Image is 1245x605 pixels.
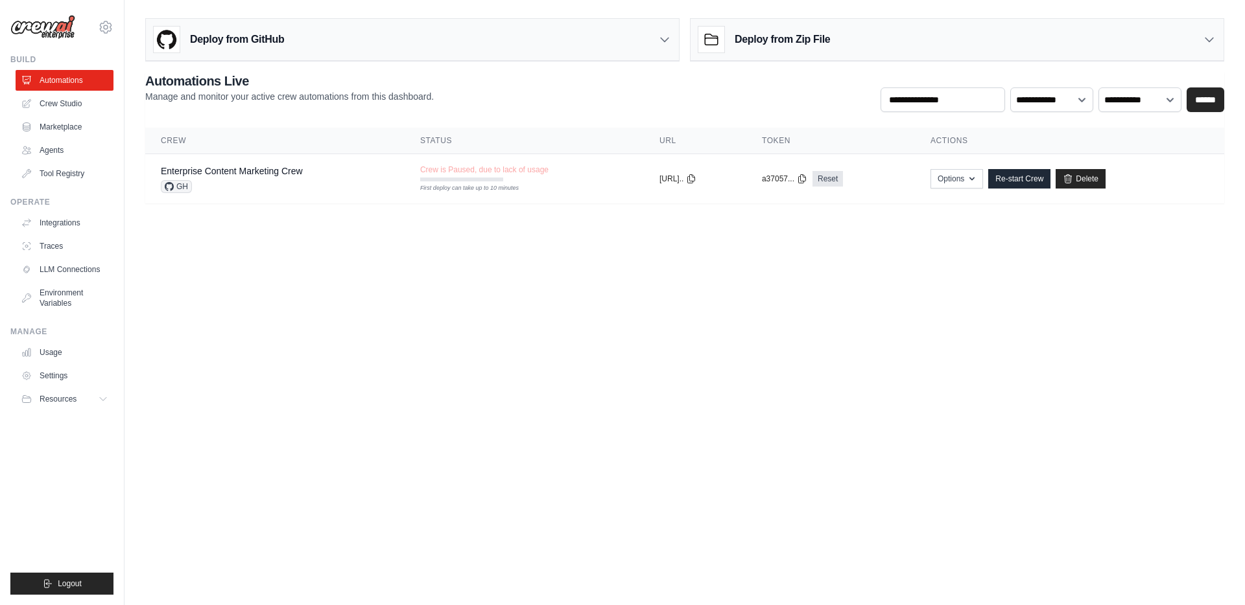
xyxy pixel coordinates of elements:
a: Delete [1056,169,1106,188]
th: URL [644,128,746,154]
button: Options [931,169,983,188]
h2: Automations Live [145,72,434,90]
th: Status [405,128,644,154]
a: Integrations [16,212,113,233]
span: Crew is Paused, due to lack of usage [420,165,549,175]
a: Agents [16,140,113,161]
div: Manage [10,326,113,337]
h3: Deploy from Zip File [735,32,830,47]
a: Environment Variables [16,282,113,314]
button: Logout [10,573,113,595]
img: Logo [10,15,75,40]
p: Manage and monitor your active crew automations from this dashboard. [145,90,434,103]
span: Resources [40,394,77,404]
th: Actions [915,128,1224,154]
h3: Deploy from GitHub [190,32,284,47]
a: Reset [812,171,843,187]
a: Re-start Crew [988,169,1050,188]
a: Crew Studio [16,93,113,114]
div: First deploy can take up to 10 minutes [420,184,503,193]
a: Traces [16,236,113,257]
th: Token [746,128,915,154]
th: Crew [145,128,405,154]
span: Logout [58,578,82,589]
a: LLM Connections [16,259,113,280]
button: a37057... [762,174,807,184]
a: Enterprise Content Marketing Crew [161,166,303,176]
span: GH [161,180,192,193]
div: Operate [10,197,113,207]
a: Tool Registry [16,163,113,184]
div: Build [10,54,113,65]
a: Usage [16,342,113,363]
img: GitHub Logo [154,27,180,52]
button: Resources [16,389,113,409]
a: Automations [16,70,113,91]
a: Settings [16,365,113,386]
a: Marketplace [16,117,113,137]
